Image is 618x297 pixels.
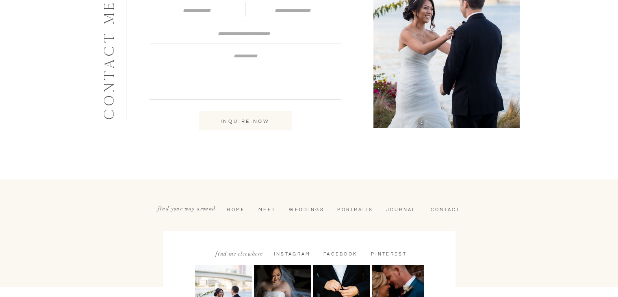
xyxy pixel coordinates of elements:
[226,207,247,213] a: home
[257,207,278,213] a: MEET
[369,251,409,258] a: PINTEREST
[155,203,216,212] p: find your way around
[210,249,263,257] p: FIND ME ELSEWHERE
[336,207,375,213] a: PORTRAITS
[199,118,292,133] a: INQUIRE NOW
[272,251,312,258] a: INSTAGRAM
[385,207,418,213] a: JOURNAL
[288,207,326,213] a: WEDDINGS
[321,251,360,258] a: FACEBOOK
[427,207,464,213] a: CONTACT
